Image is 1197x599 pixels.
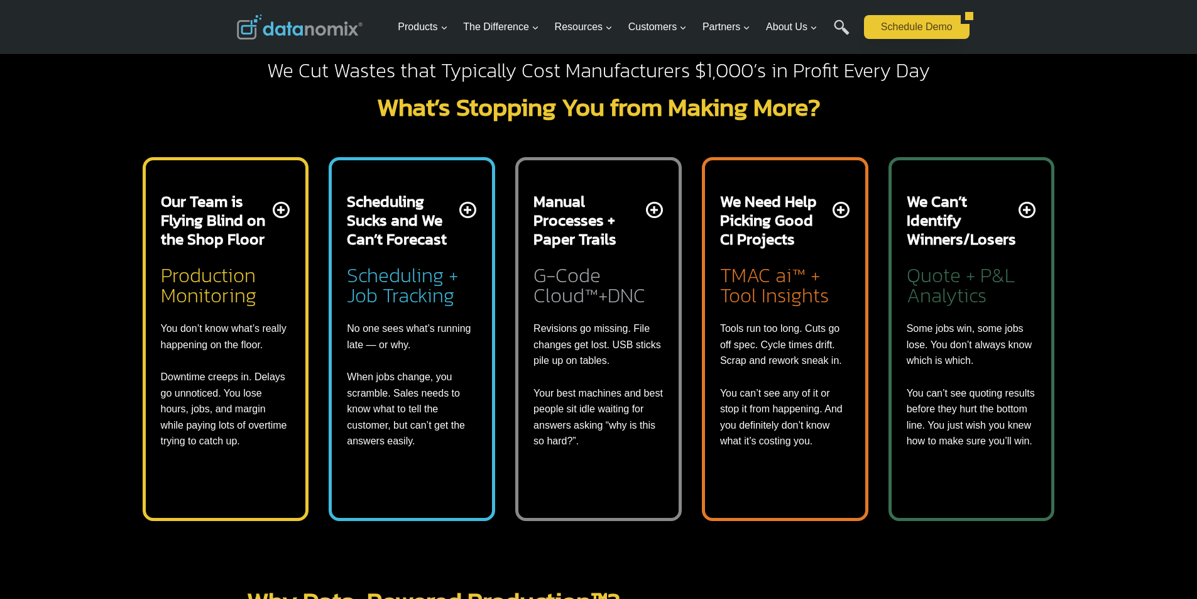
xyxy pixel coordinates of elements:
h2: Scheduling + Job Tracking [347,261,477,305]
p: Some jobs win, some jobs lose. You don’t always know which is which. You can’t see quoting result... [907,321,1037,449]
h2: TMAC ai™ + Tool Insights [720,261,850,305]
h2: We Cut Wastes that Typically Cost Manufacturers $1,000’s in Profit Every Day [237,58,961,84]
nav: Primary Navigation [393,7,858,48]
h2: Quote + P&L Analytics [907,261,1037,305]
span: Products [398,19,447,35]
span: Partners [702,19,750,35]
span: About Us [766,19,817,35]
p: Tools run too long. Cuts go off spec. Cycle times drift. Scrap and rework sneak in. You can’t see... [720,321,850,449]
p: No one sees what’s running late — or why. When jobs change, you scramble. Sales needs to know wha... [347,321,477,449]
a: Schedule Demo [864,15,961,39]
span: Customers [628,19,687,35]
h2: Scheduling Sucks and We Can’t Forecast [347,192,457,248]
h2: G-Code Cloud™+DNC [533,261,664,305]
h2: Production Monitoring [161,261,291,305]
span: State/Region [283,155,331,167]
a: Privacy Policy [171,280,212,289]
p: Revisions go missing. File changes get lost. USB sticks pile up on tables. Your best machines and... [533,321,664,449]
span: Last Name [283,1,323,12]
h2: What’s Stopping You from Making More? [237,94,961,119]
img: Datanomix [237,14,363,40]
a: Search [834,19,850,48]
iframe: Popup CTA [6,376,208,593]
h2: Manual Processes + Paper Trails [533,192,643,248]
span: The Difference [463,19,539,35]
h2: Our Team is Flying Blind on the Shop Floor [161,192,271,248]
span: Resources [555,19,613,35]
p: You don’t know what’s really happening on the floor. Downtime creeps in. Delays go unnoticed. You... [161,321,291,449]
h2: We Need Help Picking Good CI Projects [720,192,830,248]
h2: We Can’t Identify Winners/Losers [907,192,1017,248]
a: Terms [141,280,160,289]
span: Phone number [283,52,339,63]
